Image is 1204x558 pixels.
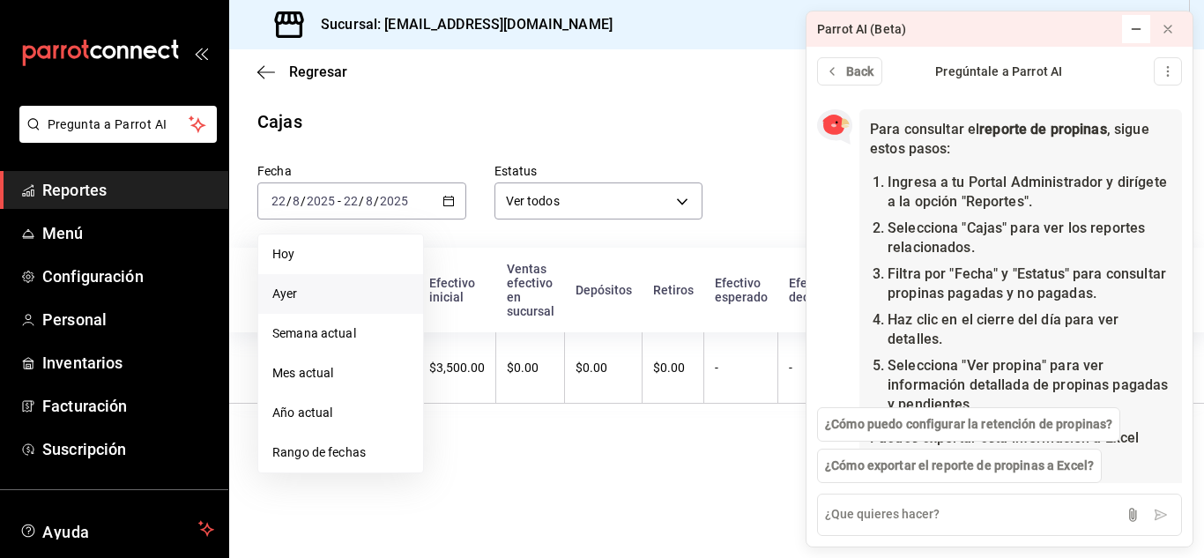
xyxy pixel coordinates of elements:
[817,20,906,39] div: Parrot AI (Beta)
[653,283,694,297] div: Retiros
[817,57,882,86] button: Back
[338,194,341,208] span: -
[301,194,306,208] span: /
[42,351,214,375] span: Inventarios
[289,63,347,80] span: Regresar
[507,361,554,375] div: $0.00
[42,221,214,245] span: Menú
[365,194,374,208] input: --
[429,276,486,304] div: Efectivo inicial
[272,324,409,343] span: Semana actual
[715,276,768,304] div: Efectivo esperado
[359,194,364,208] span: /
[789,276,845,304] div: Efectivo declarado
[42,518,191,539] span: Ayuda
[42,178,214,202] span: Reportes
[374,194,379,208] span: /
[576,283,632,297] div: Depósitos
[888,356,1171,414] li: Selecciona "Ver propina" para ver información detallada de propinas pagadas y pendientes.
[42,264,214,288] span: Configuración
[307,14,613,35] h3: Sucursal: [EMAIL_ADDRESS][DOMAIN_NAME]
[653,361,693,375] div: $0.00
[882,63,1116,81] div: Pregúntale a Parrot AI
[257,165,466,177] label: Fecha
[888,264,1171,303] li: Filtra por "Fecha" y "Estatus" para consultar propinas pagadas y no pagadas.
[494,182,703,219] div: Ver todos
[846,63,874,81] span: Back
[825,457,1094,475] span: ¿Cómo exportar el reporte de propinas a Excel?
[286,194,292,208] span: /
[870,120,1171,159] p: Para consultar el , sigue estos pasos:
[789,361,844,375] div: -
[272,285,409,303] span: Ayer
[429,361,485,375] div: $3,500.00
[292,194,301,208] input: --
[272,245,409,264] span: Hoy
[194,46,208,60] button: open_drawer_menu
[257,63,347,80] button: Regresar
[888,173,1171,212] li: Ingresa a tu Portal Administrador y dirígete a la opción "Reportes".
[272,364,409,383] span: Mes actual
[507,262,554,318] div: Ventas efectivo en sucursal
[888,219,1171,257] li: Selecciona "Cajas" para ver los reportes relacionados.
[271,194,286,208] input: --
[257,108,302,135] div: Cajas
[379,194,409,208] input: ----
[817,407,1120,442] button: ¿Cómo puedo configurar la retención de propinas?
[306,194,336,208] input: ----
[494,165,703,177] label: Estatus
[343,194,359,208] input: --
[42,437,214,461] span: Suscripción
[888,310,1171,349] li: Haz clic en el cierre del día para ver detalles.
[272,404,409,422] span: Año actual
[576,361,631,375] div: $0.00
[715,361,767,375] div: -
[825,415,1112,434] span: ¿Cómo puedo configurar la retención de propinas?
[817,449,1102,483] button: ¿Cómo exportar el reporte de propinas a Excel?
[42,308,214,331] span: Personal
[272,443,409,462] span: Rango de fechas
[979,121,1107,138] strong: reporte de propinas
[12,128,217,146] a: Pregunta a Parrot AI
[42,394,214,418] span: Facturación
[48,115,190,134] span: Pregunta a Parrot AI
[19,106,217,143] button: Pregunta a Parrot AI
